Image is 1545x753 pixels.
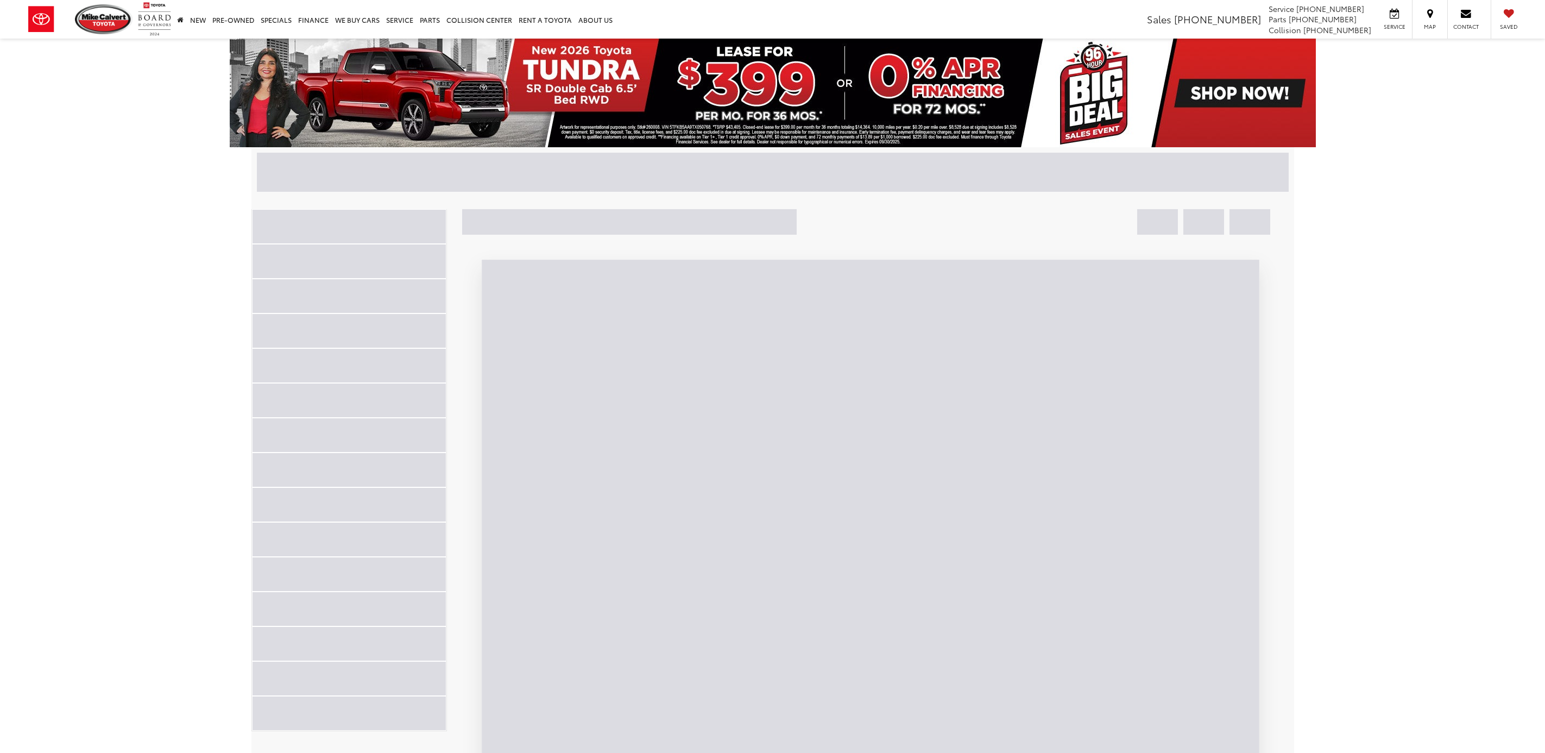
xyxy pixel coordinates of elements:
[1269,3,1294,14] span: Service
[1453,23,1479,30] span: Contact
[1147,12,1171,26] span: Sales
[1382,23,1407,30] span: Service
[1418,23,1442,30] span: Map
[1303,24,1371,35] span: [PHONE_NUMBER]
[1174,12,1261,26] span: [PHONE_NUMBER]
[1296,3,1364,14] span: [PHONE_NUMBER]
[1269,24,1301,35] span: Collision
[230,39,1316,147] img: New 2026 Toyota Tundra
[1289,14,1357,24] span: [PHONE_NUMBER]
[1497,23,1521,30] span: Saved
[1269,14,1287,24] span: Parts
[75,4,133,34] img: Mike Calvert Toyota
